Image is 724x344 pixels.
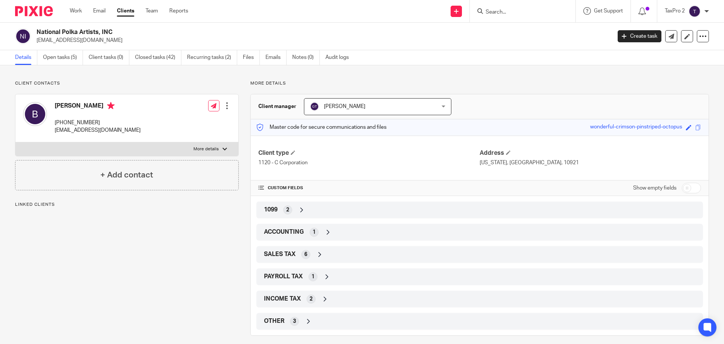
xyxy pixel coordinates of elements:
[480,159,701,167] p: [US_STATE], [GEOGRAPHIC_DATA], 10921
[264,228,304,236] span: ACCOUNTING
[107,102,115,110] i: Primary
[689,5,701,17] img: svg%3E
[264,206,278,214] span: 1099
[265,50,287,65] a: Emails
[193,146,219,152] p: More details
[55,126,141,134] p: [EMAIL_ADDRESS][DOMAIN_NAME]
[258,185,480,191] h4: CUSTOM FIELDS
[590,123,682,132] div: wonderful-crimson-pinstriped-octopus
[15,28,31,44] img: svg%3E
[100,169,153,181] h4: + Add contact
[665,7,685,15] p: TaxPro 2
[264,295,301,303] span: INCOME TAX
[264,250,296,258] span: SALES TAX
[293,318,296,325] span: 3
[15,80,239,86] p: Client contacts
[325,50,354,65] a: Audit logs
[243,50,260,65] a: Files
[37,37,606,44] p: [EMAIL_ADDRESS][DOMAIN_NAME]
[23,102,47,126] img: svg%3E
[258,103,296,110] h3: Client manager
[310,295,313,303] span: 2
[250,80,709,86] p: More details
[146,7,158,15] a: Team
[311,273,314,281] span: 1
[15,6,53,16] img: Pixie
[264,317,284,325] span: OTHER
[15,50,37,65] a: Details
[93,7,106,15] a: Email
[264,273,303,281] span: PAYROLL TAX
[618,30,661,42] a: Create task
[55,119,141,126] p: [PHONE_NUMBER]
[187,50,237,65] a: Recurring tasks (2)
[633,184,676,192] label: Show empty fields
[286,206,289,214] span: 2
[594,8,623,14] span: Get Support
[258,149,480,157] h4: Client type
[169,7,188,15] a: Reports
[292,50,320,65] a: Notes (0)
[117,7,134,15] a: Clients
[135,50,181,65] a: Closed tasks (42)
[480,149,701,157] h4: Address
[304,251,307,258] span: 6
[310,102,319,111] img: svg%3E
[258,159,480,167] p: 1120 - C Corporation
[256,123,387,131] p: Master code for secure communications and files
[89,50,129,65] a: Client tasks (0)
[43,50,83,65] a: Open tasks (5)
[485,9,553,16] input: Search
[324,104,365,109] span: [PERSON_NAME]
[37,28,492,36] h2: National Polka Artists, INC
[55,102,141,111] h4: [PERSON_NAME]
[313,228,316,236] span: 1
[70,7,82,15] a: Work
[15,202,239,208] p: Linked clients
